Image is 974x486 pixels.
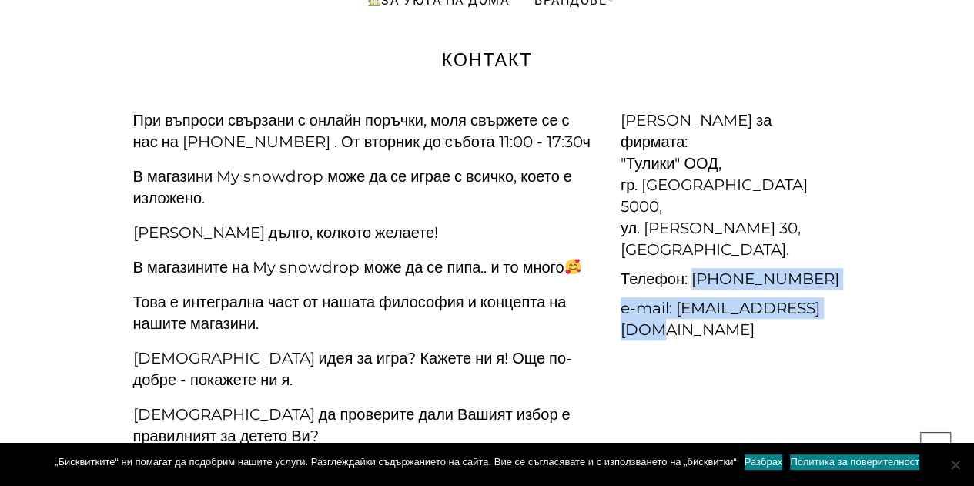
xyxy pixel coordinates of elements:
h2: e-mail: [EMAIL_ADDRESS][DOMAIN_NAME] [621,297,842,340]
p: [DEMOGRAPHIC_DATA] идея за игра? Кажете ни я! Още по-добре - покажете ни я. [133,347,597,390]
h1: Контакт [179,49,795,71]
p: В магазините на My snowdrop може да се пипа.. и то много [133,256,597,278]
p: [PERSON_NAME] дълго, колкото желаете! [133,222,597,243]
p: Това е интегрална част от нашата философия и концепта на нашите магазини. [133,291,597,334]
span: „Бисквитките“ ни помагат да подобрим нашите услуги. Разглеждайки съдържанието на сайта, Вие се съ... [55,454,736,470]
p: В магазини My snowdrop може да се играе с всичко, което е изложено. [133,166,597,209]
span: No [947,457,962,472]
img: 🥰 [565,259,581,274]
h2: Телефон: [PHONE_NUMBER] [621,268,842,290]
a: Политика за поверителност [790,454,919,470]
h2: [PERSON_NAME] за фирмата: "Тулики" ООД, гр. [GEOGRAPHIC_DATA] 5000, ул. [PERSON_NAME] 30, [GEOGRA... [621,109,842,260]
a: Разбрах [745,454,783,470]
p: [DEMOGRAPHIC_DATA] да проверите дали Вашият избор е правилният за детето Ви? [133,404,597,447]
